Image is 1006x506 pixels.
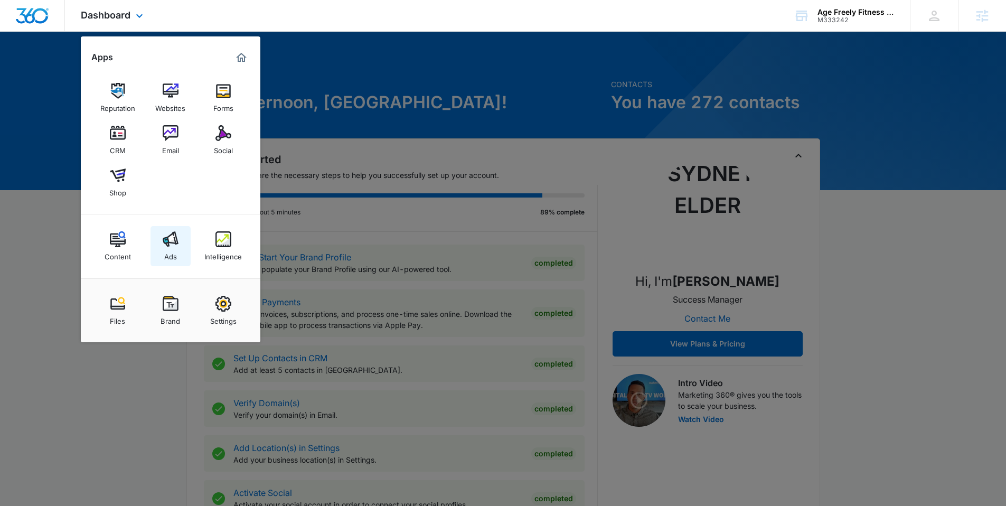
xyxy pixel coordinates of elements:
[233,49,250,66] a: Marketing 360® Dashboard
[155,99,185,113] div: Websites
[164,247,177,261] div: Ads
[817,16,895,24] div: account id
[110,141,126,155] div: CRM
[203,291,243,331] a: Settings
[161,312,180,325] div: Brand
[109,183,126,197] div: Shop
[105,61,114,70] img: tab_keywords_by_traffic_grey.svg
[214,141,233,155] div: Social
[151,120,191,160] a: Email
[117,62,178,69] div: Keywords by Traffic
[91,52,113,62] h2: Apps
[17,27,25,36] img: website_grey.svg
[98,120,138,160] a: CRM
[30,17,52,25] div: v 4.0.25
[213,99,233,113] div: Forms
[151,291,191,331] a: Brand
[17,17,25,25] img: logo_orange.svg
[210,312,237,325] div: Settings
[98,226,138,266] a: Content
[151,78,191,118] a: Websites
[100,99,135,113] div: Reputation
[203,120,243,160] a: Social
[29,61,37,70] img: tab_domain_overview_orange.svg
[98,162,138,202] a: Shop
[98,291,138,331] a: Files
[203,78,243,118] a: Forms
[162,141,179,155] div: Email
[27,27,116,36] div: Domain: [DOMAIN_NAME]
[98,78,138,118] a: Reputation
[110,312,125,325] div: Files
[81,10,130,21] span: Dashboard
[40,62,95,69] div: Domain Overview
[817,8,895,16] div: account name
[105,247,131,261] div: Content
[203,226,243,266] a: Intelligence
[204,247,242,261] div: Intelligence
[151,226,191,266] a: Ads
